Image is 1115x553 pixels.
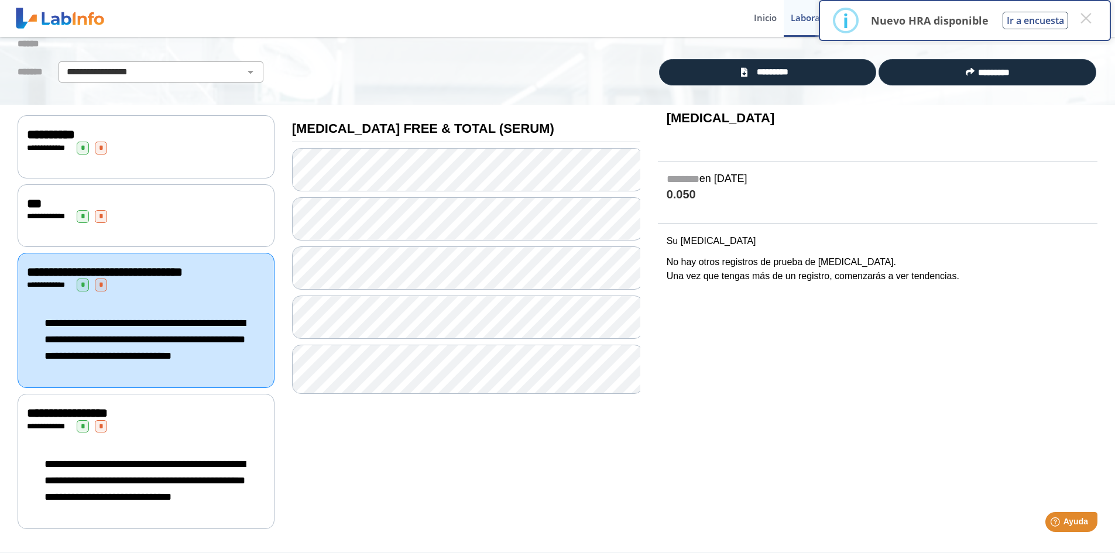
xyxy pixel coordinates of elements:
[1003,12,1068,29] button: Ir a encuesta
[667,188,1089,202] h4: 0.050
[667,255,1089,283] p: No hay otros registros de prueba de [MEDICAL_DATA]. Una vez que tengas más de un registro, comenz...
[1075,8,1096,29] button: Close this dialog
[843,10,849,31] div: i
[667,234,1089,248] p: Su [MEDICAL_DATA]
[667,111,775,125] b: [MEDICAL_DATA]
[667,173,1089,186] h5: en [DATE]
[292,121,554,136] b: [MEDICAL_DATA] FREE & TOTAL (SERUM)
[871,13,989,28] p: Nuevo HRA disponible
[1011,507,1102,540] iframe: Help widget launcher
